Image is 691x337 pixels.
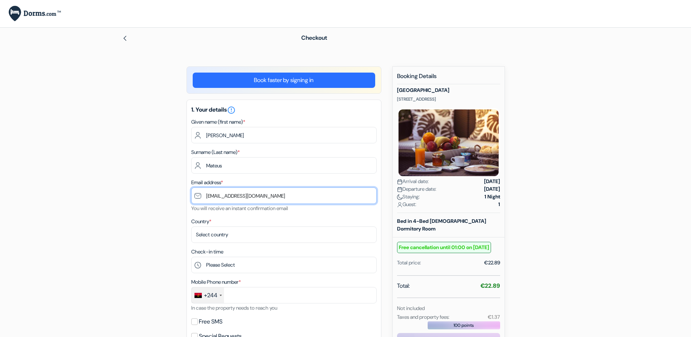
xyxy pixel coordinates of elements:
[397,185,436,193] span: Departure date:
[397,179,403,185] img: calendar.svg
[397,87,500,93] h5: [GEOGRAPHIC_DATA]
[191,157,377,174] input: Enter last name
[498,201,500,208] strong: 1
[484,259,500,267] div: €22.89
[484,193,500,201] strong: 1 Night
[9,6,61,22] img: Dorms.com
[454,322,474,329] span: 100 points
[191,218,211,225] label: Country
[397,193,420,201] span: Staying:
[227,106,236,115] i: error_outline
[192,287,224,303] div: Angola: +244
[397,305,425,311] small: Not included
[484,178,500,185] strong: [DATE]
[397,202,403,208] img: user_icon.svg
[397,194,403,200] img: moon.svg
[191,148,240,156] label: Surname (Last name)
[191,118,245,126] label: Given name (first name)
[204,291,217,300] div: +244
[397,218,486,232] b: Bed in 4-Bed [DEMOGRAPHIC_DATA] Dormitory Room
[480,282,500,290] strong: €22.89
[227,106,236,113] a: error_outline
[397,73,500,84] h5: Booking Details
[199,317,223,327] label: Free SMS
[397,96,500,102] p: [STREET_ADDRESS]
[191,187,377,204] input: Enter email address
[191,248,223,256] label: Check-in time
[397,282,410,290] span: Total:
[488,314,500,320] small: €1.37
[191,205,288,212] small: You will receive an instant confirmation email
[191,106,377,115] h5: 1. Your details
[193,73,375,88] a: Book faster by signing in
[484,185,500,193] strong: [DATE]
[191,305,277,311] small: In case the property needs to reach you
[191,127,377,143] input: Enter first name
[301,34,327,42] span: Checkout
[191,179,223,186] label: Email address
[397,259,421,267] div: Total price:
[191,278,241,286] label: Mobile Phone number
[397,242,491,253] small: Free cancellation until 01:00 on [DATE]
[122,35,128,41] img: left_arrow.svg
[397,178,429,185] span: Arrival date:
[397,187,403,192] img: calendar.svg
[397,314,449,320] small: Taxes and property fees:
[397,201,416,208] span: Guest:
